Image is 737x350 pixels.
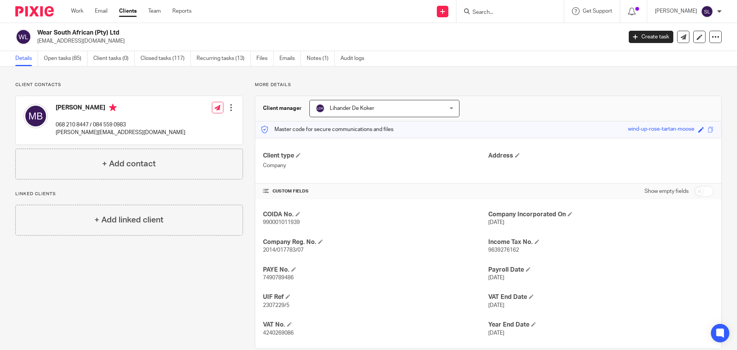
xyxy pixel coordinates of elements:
[23,104,48,128] img: svg%3E
[256,51,274,66] a: Files
[263,220,300,225] span: 990001011939
[655,7,697,15] p: [PERSON_NAME]
[15,6,54,17] img: Pixie
[629,31,673,43] a: Create task
[488,220,504,225] span: [DATE]
[488,321,714,329] h4: Year End Date
[488,247,519,253] span: 9639276162
[488,293,714,301] h4: VAT End Date
[488,266,714,274] h4: Payroll Date
[37,29,501,37] h2: Wear South African (Pty) Ltd
[263,330,294,336] span: 4240269086
[340,51,370,66] a: Audit logs
[307,51,335,66] a: Notes (1)
[488,275,504,280] span: [DATE]
[140,51,191,66] a: Closed tasks (117)
[94,214,164,226] h4: + Add linked client
[263,247,304,253] span: 2014/017783/07
[15,51,38,66] a: Details
[644,187,689,195] label: Show empty fields
[15,191,243,197] p: Linked clients
[56,121,185,129] p: 068 210 8447 / 084 559 0983
[56,104,185,113] h4: [PERSON_NAME]
[37,37,617,45] p: [EMAIL_ADDRESS][DOMAIN_NAME]
[472,9,541,16] input: Search
[255,82,722,88] p: More details
[15,82,243,88] p: Client contacts
[330,106,374,111] span: Lihander De Koker
[119,7,137,15] a: Clients
[261,126,393,133] p: Master code for secure communications and files
[263,238,488,246] h4: Company Reg. No.
[263,303,289,308] span: 2307229/5
[172,7,192,15] a: Reports
[15,29,31,45] img: svg%3E
[263,152,488,160] h4: Client type
[488,238,714,246] h4: Income Tax No.
[263,266,488,274] h4: PAYE No.
[263,293,488,301] h4: UIF Ref
[701,5,713,18] img: svg%3E
[109,104,117,111] i: Primary
[95,7,107,15] a: Email
[197,51,251,66] a: Recurring tasks (13)
[263,188,488,194] h4: CUSTOM FIELDS
[263,321,488,329] h4: VAT No.
[56,129,185,136] p: [PERSON_NAME][EMAIL_ADDRESS][DOMAIN_NAME]
[263,211,488,219] h4: COIDA No.
[488,152,714,160] h4: Address
[488,211,714,219] h4: Company Incorporated On
[93,51,135,66] a: Client tasks (0)
[263,162,488,169] p: Company
[316,104,325,113] img: svg%3E
[279,51,301,66] a: Emails
[44,51,88,66] a: Open tasks (85)
[583,8,612,14] span: Get Support
[263,275,294,280] span: 7490789486
[488,330,504,336] span: [DATE]
[148,7,161,15] a: Team
[102,158,156,170] h4: + Add contact
[488,303,504,308] span: [DATE]
[263,105,302,112] h3: Client manager
[628,125,694,134] div: wind-up-rose-tartan-moose
[71,7,83,15] a: Work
